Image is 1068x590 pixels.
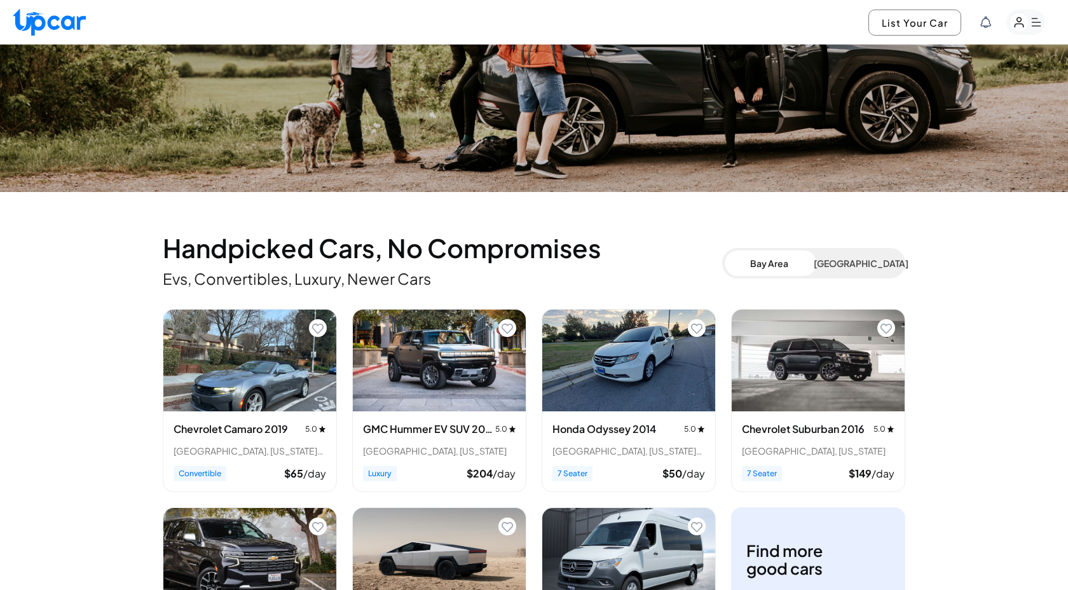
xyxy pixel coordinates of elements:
div: [GEOGRAPHIC_DATA], [US_STATE] • 2 trips [174,444,326,457]
p: Evs, Convertibles, Luxury, Newer Cars [163,268,722,289]
span: 5.0 [873,424,894,434]
button: List Your Car [868,10,961,36]
div: [GEOGRAPHIC_DATA], [US_STATE] • 1 trips [552,444,705,457]
h3: Honda Odyssey 2014 [552,422,656,437]
div: View details for Honda Odyssey 2014 [542,309,716,492]
button: Add to favorites [498,319,516,337]
h3: Chevrolet Suburban 2016 [742,422,865,437]
h3: Find more good cars [746,542,823,577]
span: $ 65 [284,467,303,480]
h2: Handpicked Cars, No Compromises [163,238,722,258]
span: /day [682,467,705,480]
div: [GEOGRAPHIC_DATA], [US_STATE] [742,444,894,457]
div: View details for Chevrolet Suburban 2016 [731,309,905,492]
span: /day [872,467,894,480]
span: Luxury [363,466,397,481]
button: [GEOGRAPHIC_DATA] [814,250,903,276]
img: star [887,425,894,432]
img: Chevrolet Suburban 2016 [732,310,905,411]
img: star [318,425,326,432]
h3: Chevrolet Camaro 2019 [174,422,288,437]
span: $ 50 [662,467,682,480]
img: Honda Odyssey 2014 [542,310,715,411]
span: $ 204 [467,467,493,480]
button: Add to favorites [877,319,895,337]
img: GMC Hummer EV SUV 2024 [353,310,526,411]
span: 5.0 [305,424,326,434]
button: Add to favorites [309,319,327,337]
span: 5.0 [495,424,516,434]
span: /day [303,467,326,480]
span: /day [493,467,516,480]
img: Chevrolet Camaro 2019 [163,310,336,411]
div: View details for Chevrolet Camaro 2019 [163,309,337,492]
button: Bay Area [725,250,814,276]
button: Add to favorites [688,518,706,535]
span: $ 149 [849,467,872,480]
img: Upcar Logo [13,8,86,36]
span: 7 Seater [552,466,592,481]
span: 5.0 [684,424,705,434]
h3: GMC Hummer EV SUV 2024 [363,422,495,437]
div: [GEOGRAPHIC_DATA], [US_STATE] [363,444,516,457]
span: Convertible [174,466,226,481]
img: star [509,425,516,432]
img: star [697,425,705,432]
button: Add to favorites [498,518,516,535]
button: Add to favorites [688,319,706,337]
div: View details for GMC Hummer EV SUV 2024 [352,309,526,492]
button: Add to favorites [309,518,327,535]
span: 7 Seater [742,466,782,481]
